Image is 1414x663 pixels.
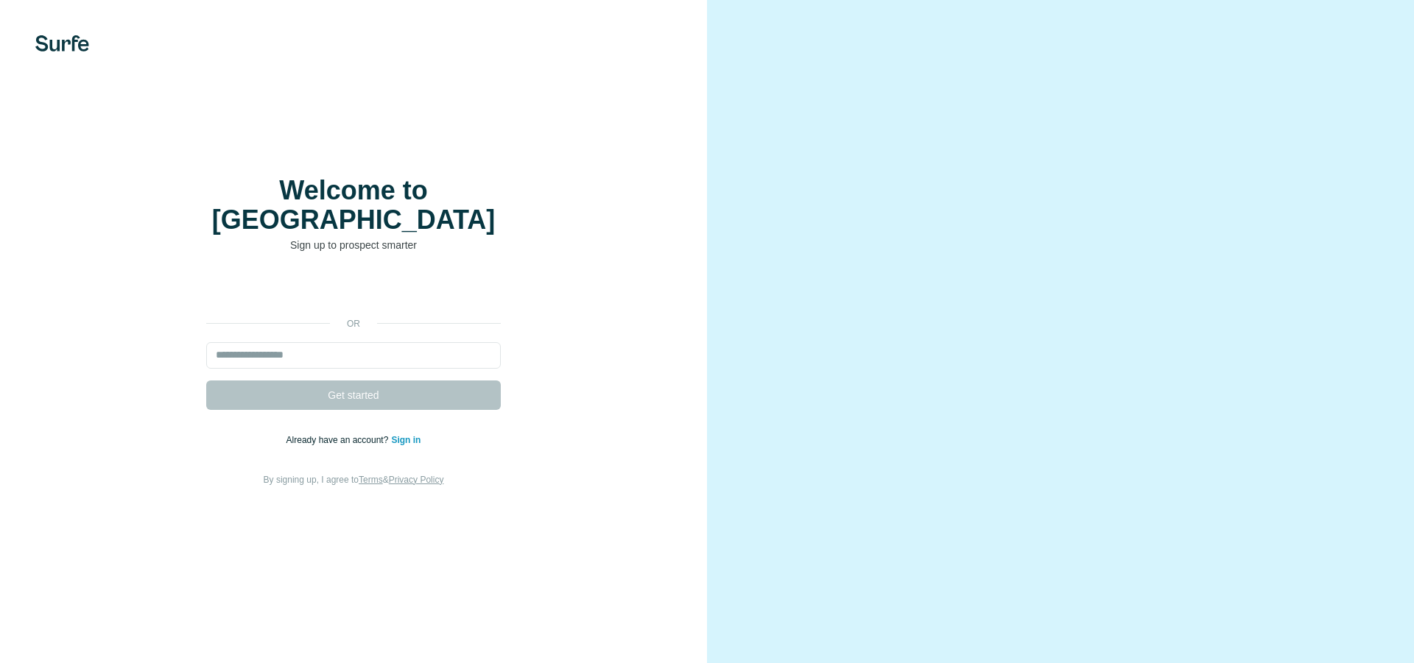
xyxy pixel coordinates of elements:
[206,238,501,252] p: Sign up to prospect smarter
[391,435,421,445] a: Sign in
[389,475,444,485] a: Privacy Policy
[206,176,501,235] h1: Welcome to [GEOGRAPHIC_DATA]
[264,475,444,485] span: By signing up, I agree to &
[199,274,508,307] iframe: 「使用 Google 帳戶登入」按鈕
[286,435,392,445] span: Already have an account?
[330,317,377,330] p: or
[359,475,383,485] a: Terms
[35,35,89,52] img: Surfe's logo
